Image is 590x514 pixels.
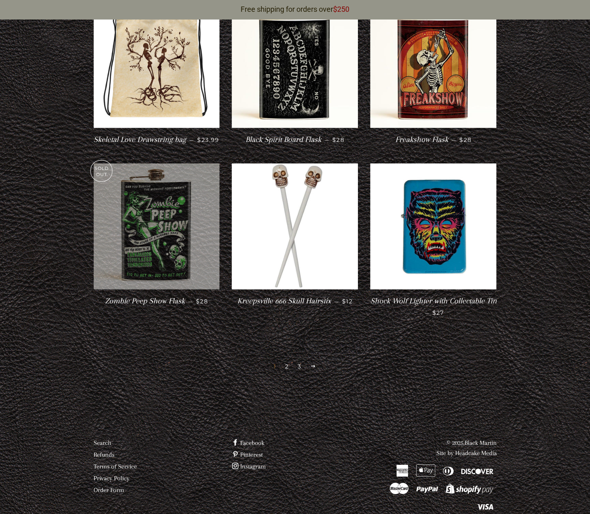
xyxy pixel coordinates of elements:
span: $ [333,5,337,13]
a: Skeletal Love Drawstring bag — $23.99 [94,128,220,151]
span: $12 [342,298,353,305]
span: — [189,136,194,144]
span: Kreepsville 666 Skull Hairstix [237,296,331,305]
span: 250 [337,5,349,13]
span: — [334,298,339,305]
span: Skeletal Love Drawstring bag [94,135,186,144]
span: — [325,136,329,144]
span: — [452,136,456,144]
a: 3 [294,360,305,372]
span: $27 [432,309,444,316]
a: Instagram [232,463,265,470]
span: $28 [332,136,344,144]
span: Shock Wolf Lighter with Collectable Tin [370,296,496,305]
span: $28 [459,136,472,144]
a: Privacy Policy [94,475,129,482]
a: Search [94,439,111,446]
span: $28 [196,298,208,305]
a: Black Martin [464,439,496,446]
span: Freakshow Flask [395,135,448,144]
a: Kreepsville 666 Skull Hairstix — $12 [232,290,358,313]
img: Zombie Peep Show Flask [94,163,220,290]
a: Pinterest [232,451,262,458]
span: $23.99 [197,136,219,144]
a: Site by Headcake Media [436,449,496,457]
a: Freakshow Flask — $28 [370,128,496,151]
img: Skeletal Love Drawstring bag [94,2,220,128]
p: Sold Out [91,161,112,181]
p: © 2025, [370,438,496,458]
span: — [424,309,429,316]
a: Order Form [94,486,124,494]
a: Shock Wolf Lighter with Collectable Tin — $27 [370,290,496,323]
a: Facebook [232,439,264,446]
span: — [188,298,193,305]
img: Freakshow Flask [370,2,496,128]
span: 1 [270,360,279,372]
a: Refunds [94,451,114,458]
img: Kreepsville 666 Skull Hairstix [232,163,358,290]
img: Black Spirit Board Flask [232,2,358,128]
a: Zombie Peep Show Flask — $28 [94,290,220,313]
img: Shock Wolf Lighter with Collectable Tin [370,163,496,290]
a: 2 [282,360,292,372]
span: Black Spirit Board Flask [246,135,321,144]
a: Black Spirit Board Flask — $28 [232,128,358,151]
span: Zombie Peep Show Flask [105,296,185,305]
a: Terms of Service [94,463,137,470]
